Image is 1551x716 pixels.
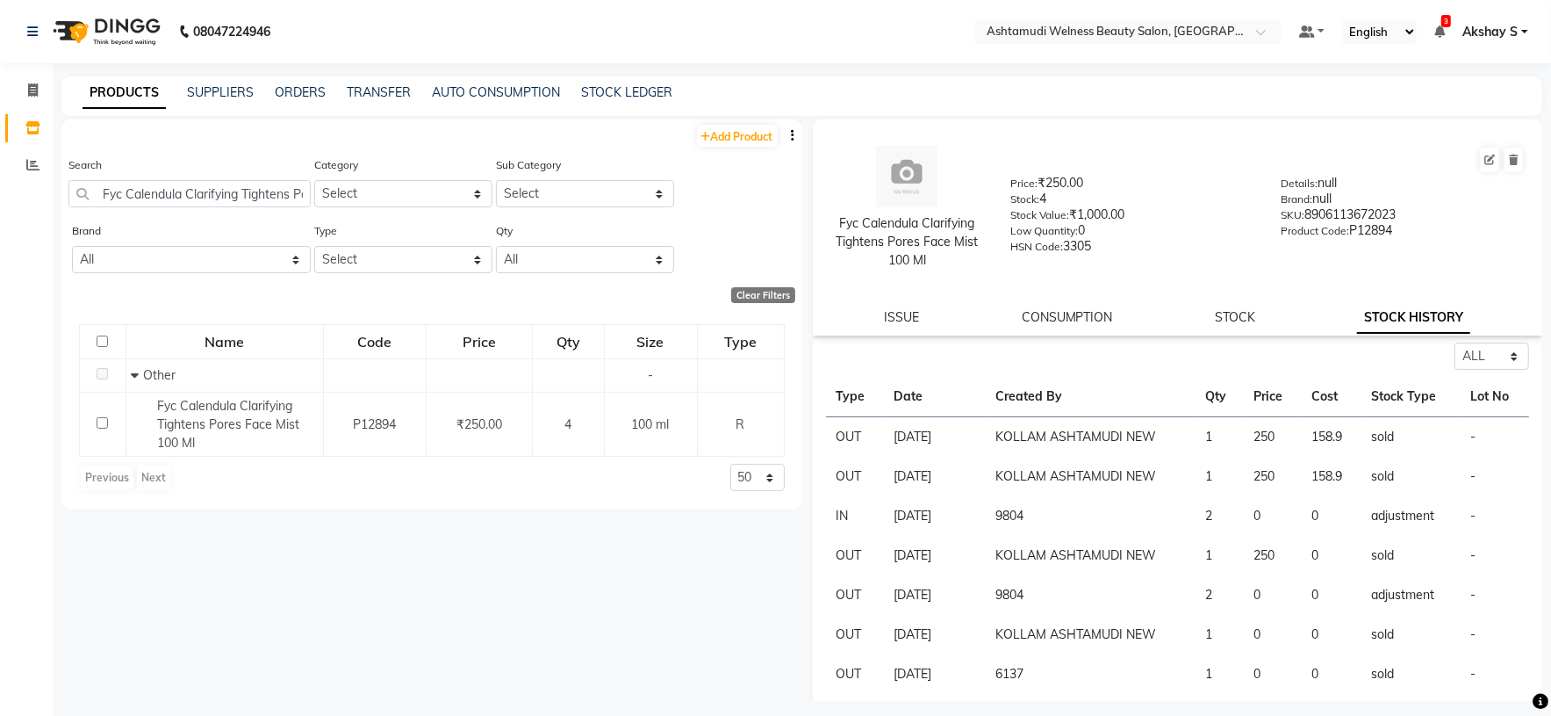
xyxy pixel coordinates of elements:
div: 4 [1010,190,1254,214]
td: 1 [1195,615,1243,655]
div: Code [325,326,425,358]
td: 250 [1243,417,1301,458]
td: KOLLAM ASHTAMUDI NEW [985,615,1195,655]
label: Search [68,157,102,173]
span: Collapse Row [131,367,143,383]
td: 0 [1301,615,1361,655]
td: 0 [1301,655,1361,694]
label: Price: [1010,176,1038,192]
div: ₹1,000.00 [1010,206,1254,230]
label: Stock: [1010,192,1039,207]
span: 3 [1441,15,1451,27]
td: 6137 [985,655,1195,694]
div: Price [427,326,532,358]
td: OUT [826,655,884,694]
div: ₹250.00 [1010,174,1254,199]
span: ₹250.00 [456,416,502,432]
td: IN [826,496,884,536]
td: 250 [1243,536,1301,575]
td: 1 [1195,417,1243,458]
span: P12894 [353,416,396,432]
td: 0 [1301,496,1361,536]
a: ISSUE [885,309,920,325]
label: HSN Code: [1010,239,1063,255]
td: [DATE] [883,575,984,615]
td: 1 [1195,655,1243,694]
a: Add Product [697,125,778,147]
td: 9804 [985,496,1195,536]
td: adjustment [1361,496,1460,536]
td: - [1460,655,1529,694]
td: sold [1361,417,1460,458]
td: OUT [826,457,884,496]
td: KOLLAM ASHTAMUDI NEW [985,457,1195,496]
span: 100 ml [632,416,670,432]
td: - [1460,536,1529,575]
label: SKU: [1281,207,1304,223]
img: logo [45,7,165,56]
div: null [1281,174,1525,199]
td: [DATE] [883,496,984,536]
th: Qty [1195,377,1243,417]
span: - [648,367,653,383]
span: R [736,416,745,432]
td: 0 [1301,536,1361,575]
a: STOCK HISTORY [1357,302,1470,334]
a: ORDERS [275,84,326,100]
td: OUT [826,417,884,458]
label: Brand: [1281,192,1312,207]
td: 2 [1195,496,1243,536]
td: 0 [1243,655,1301,694]
label: Product Code: [1281,223,1349,239]
div: 8906113672023 [1281,206,1525,230]
input: Search by product name or code [68,180,311,207]
td: 0 [1243,575,1301,615]
td: 1 [1195,536,1243,575]
td: OUT [826,575,884,615]
div: P12894 [1281,221,1525,246]
div: 3305 [1010,237,1254,262]
td: OUT [826,615,884,655]
td: sold [1361,457,1460,496]
td: [DATE] [883,655,984,694]
img: avatar [876,146,937,207]
div: null [1281,190,1525,214]
td: 0 [1243,615,1301,655]
label: Sub Category [496,157,561,173]
div: 0 [1010,221,1254,246]
label: Category [314,157,358,173]
td: 9804 [985,575,1195,615]
td: 158.9 [1301,417,1361,458]
label: Low Quantity: [1010,223,1078,239]
label: Stock Value: [1010,207,1069,223]
td: [DATE] [883,536,984,575]
td: [DATE] [883,417,984,458]
label: Qty [496,223,513,239]
td: sold [1361,655,1460,694]
td: - [1460,496,1529,536]
a: PRODUCTS [83,77,166,109]
a: AUTO CONSUMPTION [432,84,560,100]
td: 0 [1301,575,1361,615]
label: Brand [72,223,101,239]
th: Created By [985,377,1195,417]
th: Price [1243,377,1301,417]
a: SUPPLIERS [187,84,254,100]
div: Qty [534,326,602,358]
td: - [1460,457,1529,496]
span: 4 [564,416,571,432]
td: 1 [1195,457,1243,496]
div: Size [606,326,696,358]
a: CONSUMPTION [1022,309,1113,325]
td: - [1460,615,1529,655]
td: 2 [1195,575,1243,615]
th: Cost [1301,377,1361,417]
th: Stock Type [1361,377,1460,417]
td: KOLLAM ASHTAMUDI NEW [985,536,1195,575]
td: - [1460,575,1529,615]
th: Type [826,377,884,417]
b: 08047224946 [193,7,270,56]
span: Fyc Calendula Clarifying Tightens Pores Face Mist 100 Ml [157,398,299,451]
td: 0 [1243,496,1301,536]
a: STOCK [1215,309,1255,325]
